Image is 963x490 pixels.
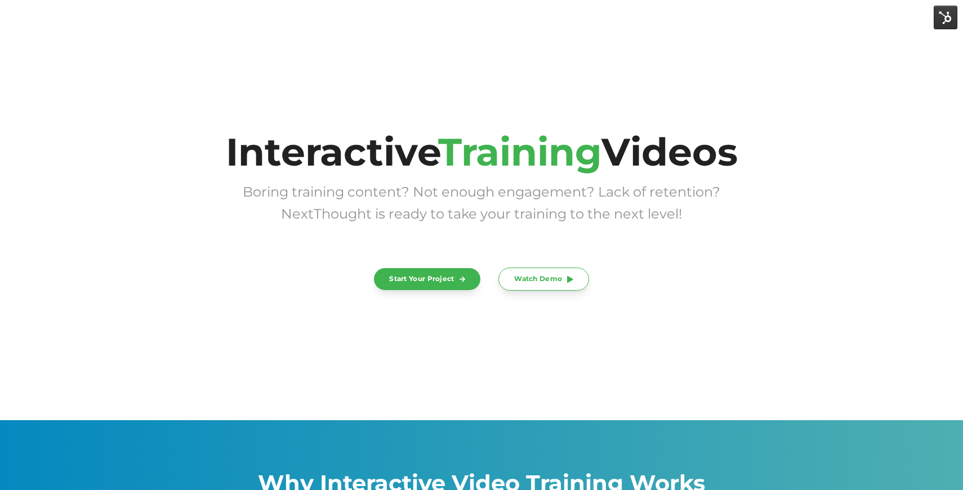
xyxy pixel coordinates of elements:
span: Boring training content? Not enough engagement? Lack of retention? NextThought is ready to take y... [243,184,720,222]
a: Start Your Project [374,268,480,290]
a: Watch Demo [498,268,589,291]
span: Interactive Videos [226,128,738,175]
img: HubSpot Tools Menu Toggle [934,6,957,29]
span: Training [438,128,601,175]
